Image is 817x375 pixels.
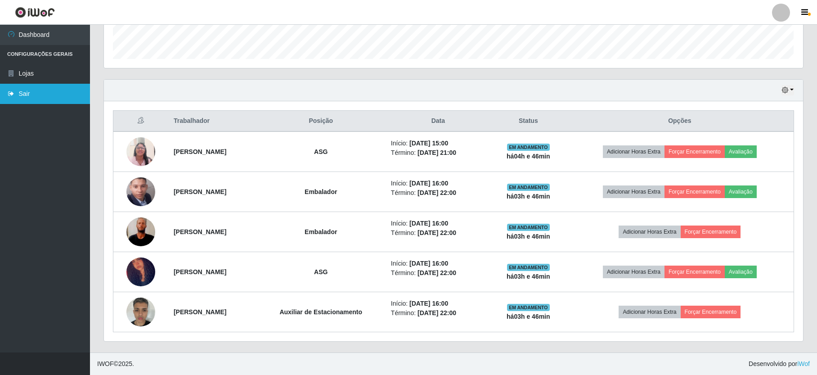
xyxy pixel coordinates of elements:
button: Avaliação [725,185,757,198]
button: Adicionar Horas Extra [603,185,664,198]
img: 1753187317343.jpeg [126,293,155,331]
span: EM ANDAMENTO [507,144,550,151]
time: [DATE] 22:00 [417,229,456,236]
time: [DATE] 21:00 [417,149,456,156]
strong: [PERSON_NAME] [174,228,226,235]
span: IWOF [97,360,114,367]
li: Início: [391,299,485,308]
time: [DATE] 16:00 [409,260,448,267]
img: CoreUI Logo [15,7,55,18]
strong: Auxiliar de Estacionamento [279,308,362,316]
th: Trabalhador [168,111,256,132]
li: Término: [391,228,485,238]
strong: [PERSON_NAME] [174,268,226,276]
strong: [PERSON_NAME] [174,188,226,195]
strong: ASG [314,148,328,155]
th: Opções [566,111,794,132]
time: [DATE] 16:00 [409,220,448,227]
time: [DATE] 22:00 [417,189,456,196]
strong: há 03 h e 46 min [507,193,550,200]
button: Avaliação [725,266,757,278]
span: EM ANDAMENTO [507,264,550,271]
button: Adicionar Horas Extra [603,145,664,158]
button: Adicionar Horas Extra [619,226,680,238]
span: EM ANDAMENTO [507,304,550,311]
span: © 2025 . [97,359,134,369]
strong: há 03 h e 46 min [507,273,550,280]
li: Término: [391,308,485,318]
strong: há 03 h e 46 min [507,313,550,320]
span: EM ANDAMENTO [507,224,550,231]
img: 1718410528864.jpeg [126,161,155,223]
li: Término: [391,188,485,198]
th: Data [386,111,491,132]
button: Forçar Encerramento [681,306,741,318]
li: Término: [391,148,485,158]
strong: ASG [314,268,328,276]
li: Início: [391,219,485,228]
time: [DATE] 16:00 [409,300,448,307]
strong: [PERSON_NAME] [174,148,226,155]
th: Status [491,111,566,132]
img: 1743545704103.jpeg [126,245,155,298]
strong: há 03 h e 46 min [507,233,550,240]
button: Adicionar Horas Extra [603,266,664,278]
th: Posição [256,111,386,132]
strong: Embalador [305,188,337,195]
time: [DATE] 16:00 [409,180,448,187]
span: EM ANDAMENTO [507,184,550,191]
time: [DATE] 15:00 [409,140,448,147]
li: Início: [391,139,485,148]
li: Término: [391,268,485,278]
a: iWof [797,360,810,367]
button: Forçar Encerramento [664,145,725,158]
button: Forçar Encerramento [681,226,741,238]
li: Início: [391,179,485,188]
img: 1734900991405.jpeg [126,132,155,171]
strong: há 04 h e 46 min [507,153,550,160]
strong: [PERSON_NAME] [174,308,226,316]
button: Forçar Encerramento [664,185,725,198]
button: Adicionar Horas Extra [619,306,680,318]
strong: Embalador [305,228,337,235]
time: [DATE] 22:00 [417,269,456,276]
time: [DATE] 22:00 [417,309,456,316]
button: Forçar Encerramento [664,266,725,278]
li: Início: [391,259,485,268]
button: Avaliação [725,145,757,158]
span: Desenvolvido por [749,359,810,369]
img: 1751591398028.jpeg [126,200,155,264]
